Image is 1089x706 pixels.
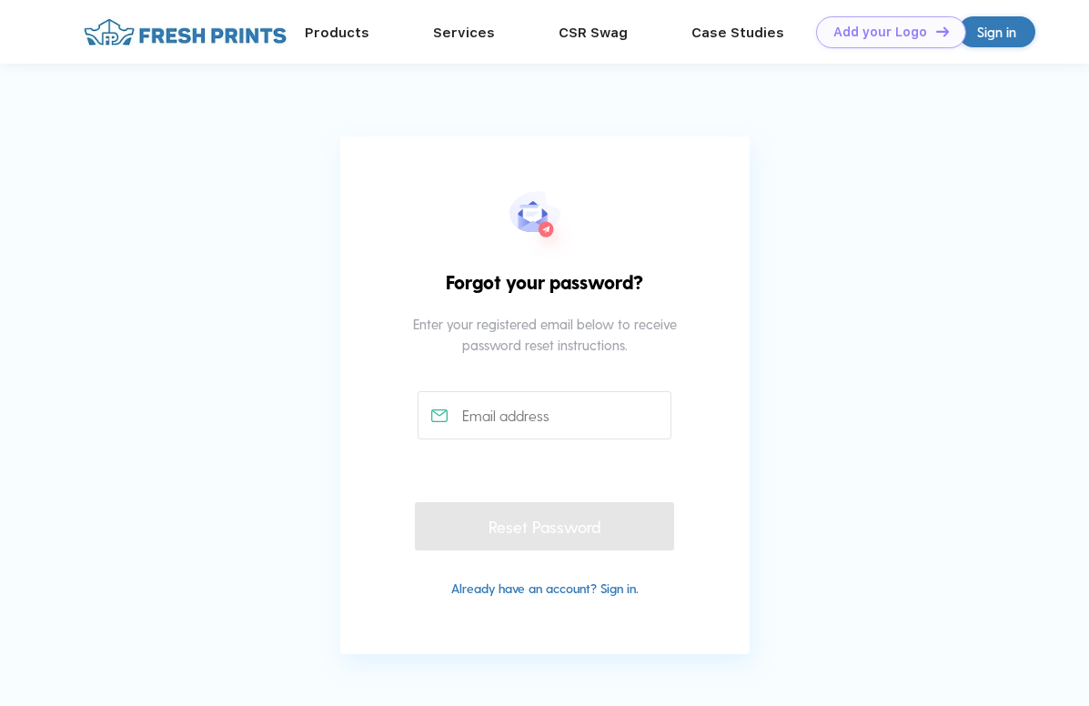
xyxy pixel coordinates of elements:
[418,391,671,439] input: Email address
[78,16,292,48] img: fo%20logo%202.webp
[422,267,668,315] div: Forgot your password?
[559,25,628,41] a: CSR Swag
[431,409,448,422] img: email_active.svg
[958,16,1035,47] a: Sign in
[451,580,639,596] a: Already have an account? Sign in.
[833,25,927,40] div: Add your Logo
[305,25,369,41] a: Products
[433,25,495,41] a: Services
[415,502,673,550] div: Reset Password
[401,314,688,391] div: Enter your registered email below to receive password reset instructions.
[977,22,1016,43] div: Sign in
[509,191,580,267] img: forgot_pwd.svg
[936,26,949,36] img: DT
